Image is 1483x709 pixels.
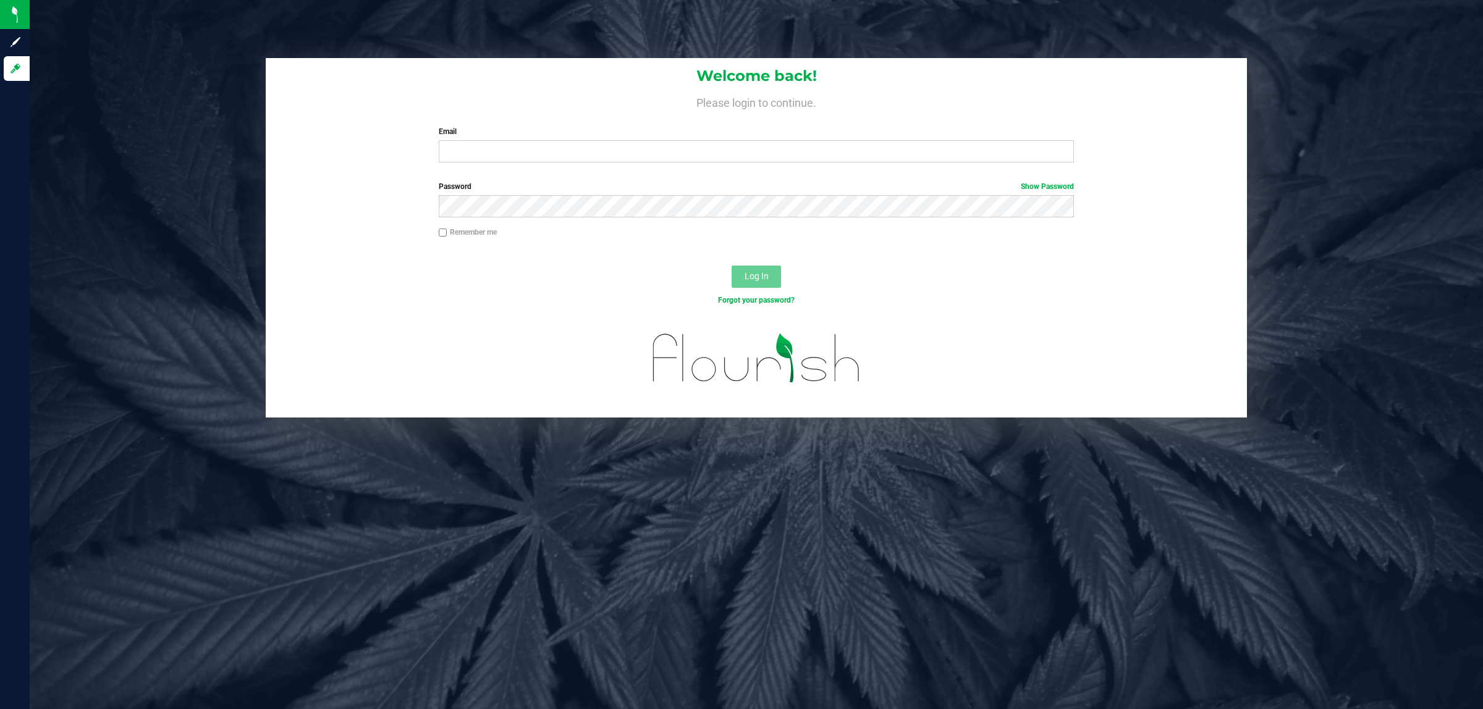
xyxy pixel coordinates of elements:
h4: Please login to continue. [266,94,1247,109]
inline-svg: Sign up [9,36,22,48]
img: flourish_logo.svg [634,319,879,398]
button: Log In [732,266,781,288]
span: Log In [745,271,769,281]
label: Email [439,126,1075,137]
a: Forgot your password? [718,296,795,304]
span: Password [439,182,471,191]
a: Show Password [1021,182,1074,191]
input: Remember me [439,229,447,237]
inline-svg: Log in [9,62,22,75]
h1: Welcome back! [266,68,1247,84]
label: Remember me [439,227,497,238]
